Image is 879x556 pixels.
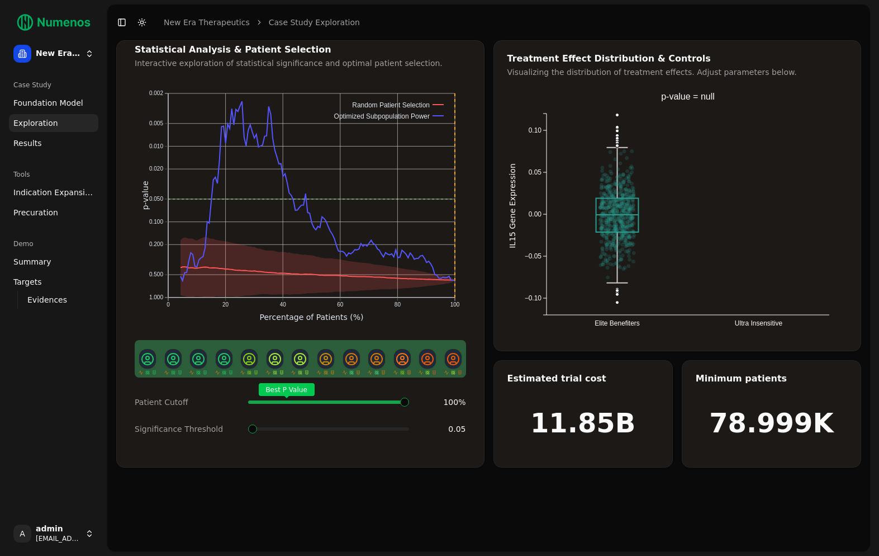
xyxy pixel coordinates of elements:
a: New Era Therapeutics [164,17,250,28]
span: A [13,525,31,543]
text: 0.500 [149,271,163,277]
text: 1.000 [149,294,163,300]
div: Demo [9,235,98,253]
text: 0.005 [149,120,163,126]
span: Indication Expansion [13,187,94,198]
text: 0.002 [149,90,163,96]
a: Evidences [23,292,85,308]
span: Foundation Model [13,97,83,109]
text: 0.10 [528,126,541,134]
img: Numenos [9,9,98,36]
a: Exploration [9,114,98,132]
text: 0.100 [149,219,163,225]
button: New Era Therapeutics [9,40,98,67]
span: Summary [13,256,51,267]
text: −0.05 [524,252,541,260]
button: Aadmin[EMAIL_ADDRESS] [9,520,98,547]
a: Case Study Exploration [269,17,360,28]
div: Statistical Analysis & Patient Selection [135,45,466,54]
div: Visualizing the distribution of treatment effects. Adjust parameters below. [507,67,848,78]
text: 0 [167,301,170,308]
text: IL15 Gene Expression [508,163,517,248]
span: Results [13,138,42,149]
span: Targets [13,276,42,288]
text: Elite Benefiters [595,319,640,327]
text: 100 [450,301,460,308]
h1: 11.85B [530,409,635,436]
span: Precuration [13,207,58,218]
text: p-value [141,181,150,210]
text: 60 [337,301,344,308]
a: Targets [9,273,98,291]
text: Percentage of Patients (%) [260,313,364,322]
nav: breadcrumb [164,17,360,28]
div: Case Study [9,76,98,94]
text: 0.020 [149,166,163,172]
div: 0.05 [418,423,465,435]
text: Random Patient Selection [352,101,430,109]
span: admin [36,524,80,534]
a: Precuration [9,204,98,222]
div: Treatment Effect Distribution & Controls [507,54,848,63]
text: 0.010 [149,143,163,149]
text: p-value = null [661,92,715,101]
a: Summary [9,253,98,271]
div: Significance Threshold [135,423,239,435]
a: Results [9,134,98,152]
a: Foundation Model [9,94,98,112]
text: Ultra Insensitive [734,319,782,327]
span: [EMAIL_ADDRESS] [36,534,80,543]
div: Patient Cutoff [135,397,239,408]
div: Tools [9,166,98,183]
span: Evidences [27,294,67,305]
span: Best P Value [259,383,315,396]
span: New Era Therapeutics [36,49,80,59]
text: 0.200 [149,241,163,247]
text: 40 [280,301,287,308]
text: 0.050 [149,196,163,202]
text: 80 [395,301,401,308]
text: −0.10 [524,294,541,302]
text: Optimized Subpopulation Power [334,112,430,120]
div: 100 % [418,397,465,408]
a: Indication Expansion [9,183,98,201]
h1: 78.999K [709,409,833,436]
div: Interactive exploration of statistical significance and optimal patient selection. [135,58,466,69]
text: 20 [222,301,229,308]
text: 0.00 [528,210,541,218]
text: 0.05 [528,168,541,176]
span: Exploration [13,117,58,129]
